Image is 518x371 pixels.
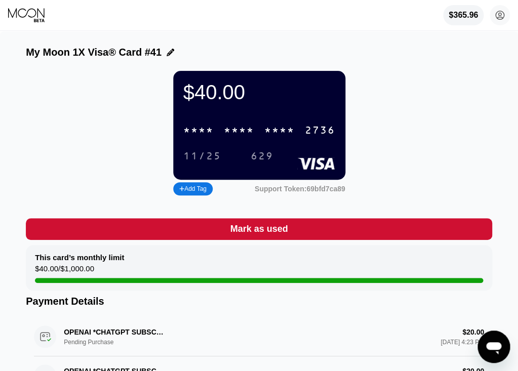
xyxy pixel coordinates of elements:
[255,185,345,193] div: Support Token:69bfd7ca89
[443,5,484,25] div: $365.96
[183,81,335,104] div: $40.00
[449,11,478,20] div: $365.96
[179,185,207,192] div: Add Tag
[173,182,213,195] div: Add Tag
[243,148,281,164] div: 629
[26,296,492,307] div: Payment Details
[251,151,273,162] div: 629
[26,218,492,240] div: Mark as used
[255,185,345,193] div: Support Token: 69bfd7ca89
[305,125,335,137] div: 2736
[477,331,510,363] iframe: Кнопка запуска окна обмена сообщениями
[230,223,288,235] div: Mark as used
[35,264,94,278] div: $40.00 / $1,000.00
[26,47,162,58] div: My Moon 1X Visa® Card #41
[35,253,124,262] div: This card’s monthly limit
[183,151,221,162] div: 11/25
[176,148,229,164] div: 11/25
